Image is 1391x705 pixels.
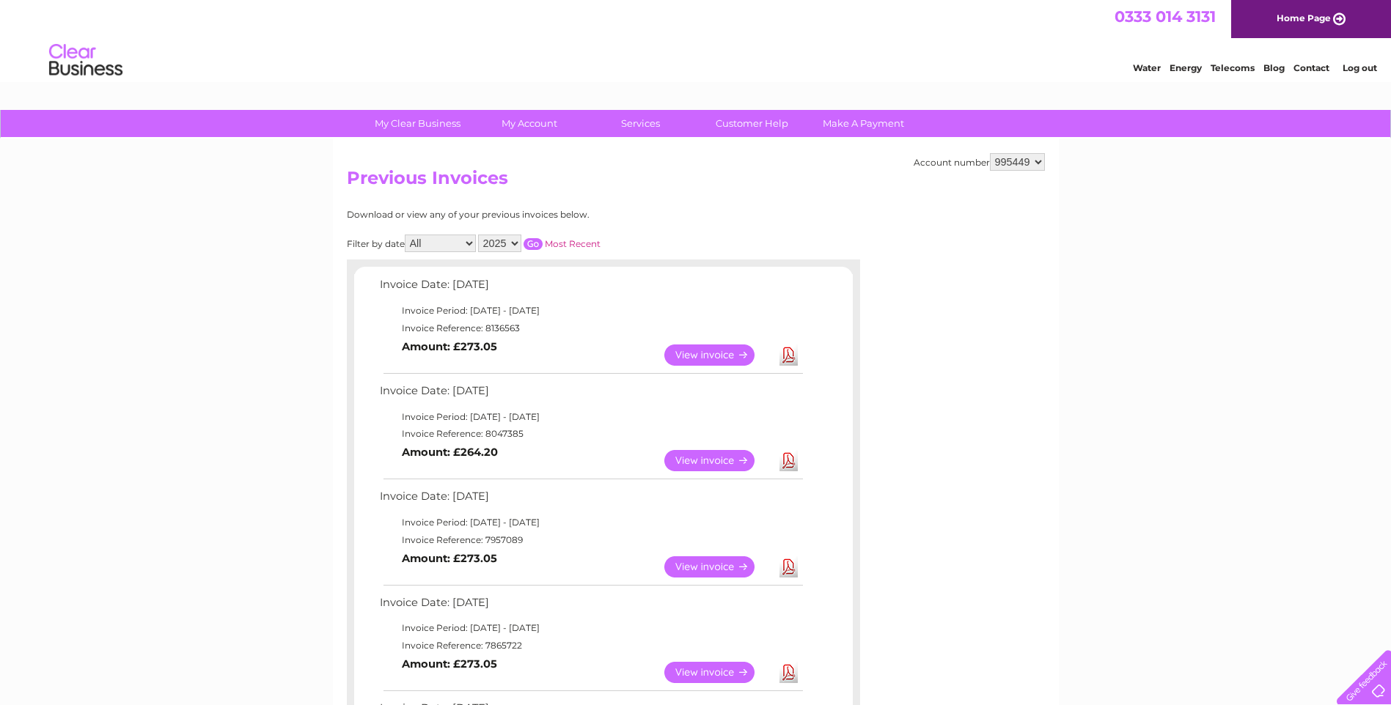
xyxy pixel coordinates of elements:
[402,552,497,565] b: Amount: £273.05
[402,657,497,671] b: Amount: £273.05
[779,556,798,577] a: Download
[347,168,1045,196] h2: Previous Invoices
[1170,62,1202,73] a: Energy
[350,8,1043,71] div: Clear Business is a trading name of Verastar Limited (registered in [GEOGRAPHIC_DATA] No. 3667643...
[376,593,805,620] td: Invoice Date: [DATE]
[376,275,805,302] td: Invoice Date: [DATE]
[48,38,123,83] img: logo.png
[580,110,701,137] a: Services
[376,619,805,637] td: Invoice Period: [DATE] - [DATE]
[545,238,601,249] a: Most Recent
[347,235,732,252] div: Filter by date
[664,450,772,471] a: View
[376,320,805,337] td: Invoice Reference: 8136563
[664,662,772,683] a: View
[1211,62,1255,73] a: Telecoms
[779,344,798,366] a: Download
[691,110,812,137] a: Customer Help
[376,302,805,320] td: Invoice Period: [DATE] - [DATE]
[376,514,805,531] td: Invoice Period: [DATE] - [DATE]
[779,450,798,471] a: Download
[664,556,772,577] a: View
[402,446,498,459] b: Amount: £264.20
[469,110,590,137] a: My Account
[1343,62,1377,73] a: Log out
[664,344,772,366] a: View
[914,153,1045,171] div: Account number
[1115,7,1216,26] a: 0333 014 3131
[376,425,805,443] td: Invoice Reference: 8047385
[376,408,805,426] td: Invoice Period: [DATE] - [DATE]
[376,531,805,549] td: Invoice Reference: 7957089
[803,110,924,137] a: Make A Payment
[1293,62,1329,73] a: Contact
[1263,62,1285,73] a: Blog
[402,340,497,353] b: Amount: £273.05
[1133,62,1161,73] a: Water
[376,637,805,654] td: Invoice Reference: 7865722
[347,210,732,220] div: Download or view any of your previous invoices below.
[376,487,805,514] td: Invoice Date: [DATE]
[376,381,805,408] td: Invoice Date: [DATE]
[357,110,478,137] a: My Clear Business
[779,662,798,683] a: Download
